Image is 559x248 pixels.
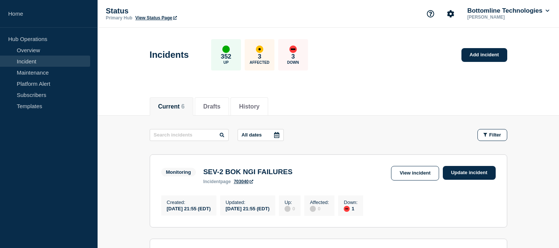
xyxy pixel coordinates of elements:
[234,179,253,184] a: 703040
[466,15,543,20] p: [PERSON_NAME]
[167,200,211,205] p: Created :
[106,15,132,21] p: Primary Hub
[150,50,189,60] h1: Incidents
[310,205,329,212] div: 0
[106,7,255,15] p: Status
[461,48,507,62] a: Add incident
[226,205,270,211] div: [DATE] 21:55 (EDT)
[443,6,458,22] button: Account settings
[285,200,295,205] p: Up :
[238,129,284,141] button: All dates
[223,60,229,65] p: Up
[443,166,496,180] a: Update incident
[226,200,270,205] p: Updated :
[250,60,269,65] p: Affected
[466,7,551,15] button: Bottomline Technologies
[423,6,438,22] button: Support
[221,53,231,60] p: 352
[135,15,177,21] a: View Status Page
[161,168,196,176] span: Monitoring
[150,129,229,141] input: Search incidents
[289,45,297,53] div: down
[310,206,316,212] div: disabled
[310,200,329,205] p: Affected :
[203,103,220,110] button: Drafts
[256,45,263,53] div: affected
[203,168,293,176] h3: SEV-2 BOK NGI FAILURES
[285,206,290,212] div: disabled
[287,60,299,65] p: Down
[489,132,501,138] span: Filter
[242,132,262,138] p: All dates
[181,103,185,110] span: 6
[258,53,261,60] p: 3
[203,179,231,184] p: page
[222,45,230,53] div: up
[167,205,211,211] div: [DATE] 21:55 (EDT)
[477,129,507,141] button: Filter
[344,206,350,212] div: down
[285,205,295,212] div: 0
[158,103,185,110] button: Current 6
[391,166,439,180] a: View incident
[344,205,358,212] div: 1
[291,53,295,60] p: 3
[239,103,260,110] button: History
[344,200,358,205] p: Down :
[203,179,220,184] span: incident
